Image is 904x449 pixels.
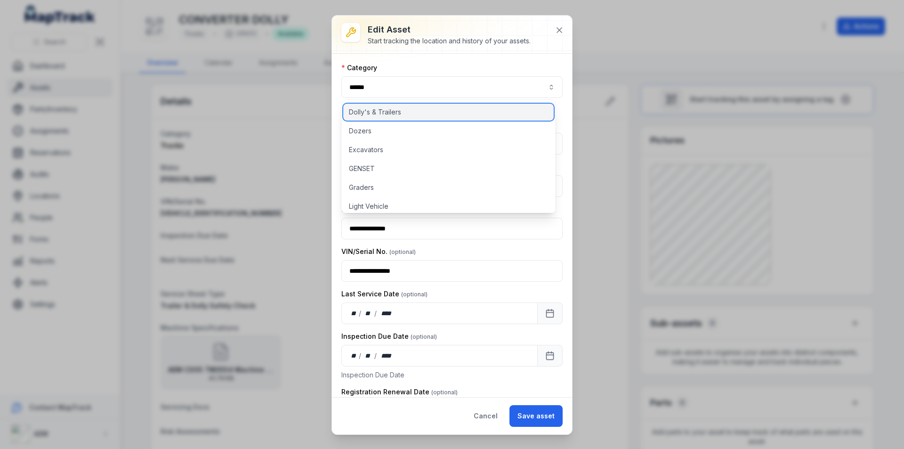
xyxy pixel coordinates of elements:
button: Calendar [537,345,563,367]
div: day, [349,309,359,318]
h3: Edit asset [368,23,531,36]
label: Inspection Due Date [341,332,437,341]
button: Calendar [537,302,563,324]
button: Cancel [466,405,506,427]
div: day, [349,351,359,360]
div: year, [378,351,395,360]
div: month, [362,309,375,318]
div: / [374,351,378,360]
div: / [359,309,362,318]
span: Light Vehicle [349,202,388,211]
p: Inspection Due Date [341,370,563,380]
span: Graders [349,183,374,192]
div: Start tracking the location and history of your assets. [368,36,531,46]
div: / [359,351,362,360]
label: Last Service Date [341,289,428,299]
label: Registration Renewal Date [341,387,458,397]
label: VIN/Serial No. [341,247,416,256]
span: Dozers [349,126,371,136]
span: Dolly's & Trailers [349,107,401,117]
div: / [374,309,378,318]
button: Save asset [509,405,563,427]
div: month, [362,351,375,360]
span: GENSET [349,164,375,173]
div: year, [378,309,395,318]
label: Category [341,63,377,73]
span: Excavators [349,145,383,155]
